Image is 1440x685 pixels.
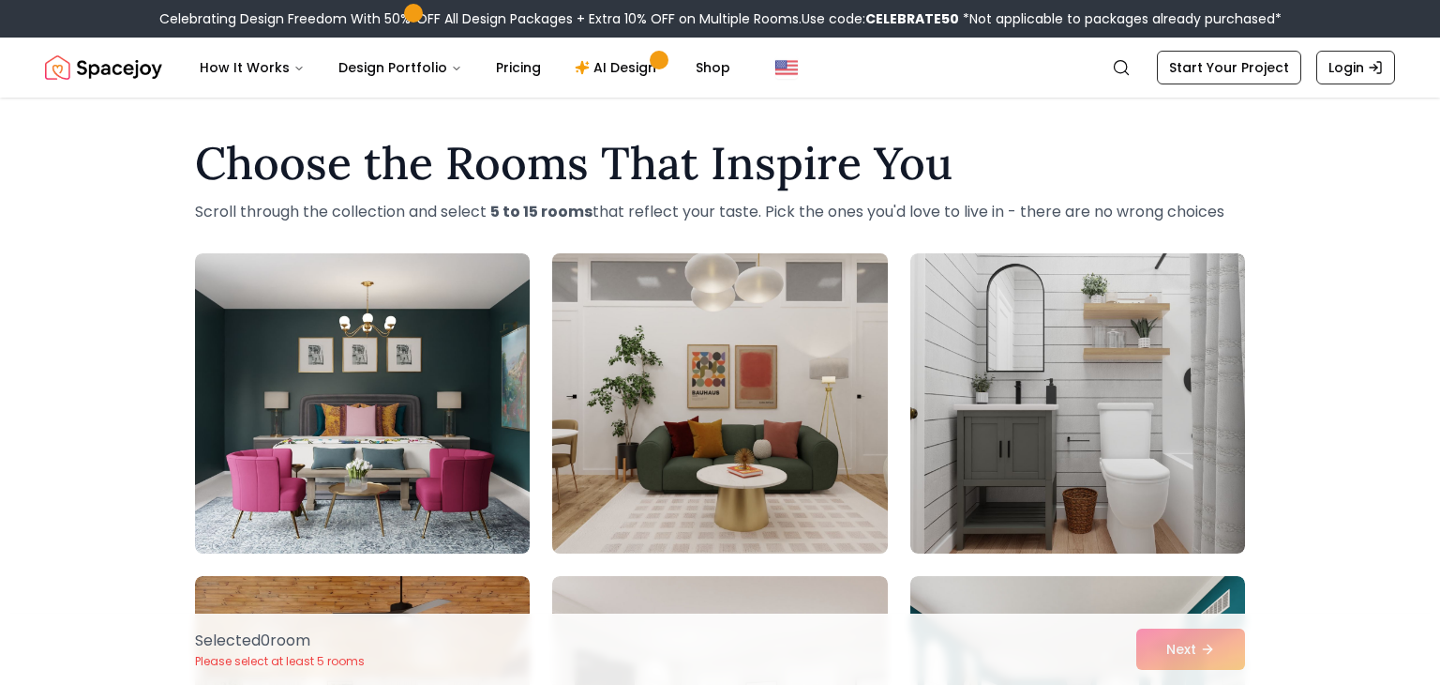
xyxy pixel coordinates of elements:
[802,9,959,28] span: Use code:
[544,246,895,561] img: Room room-2
[195,141,1245,186] h1: Choose the Rooms That Inspire You
[910,253,1245,554] img: Room room-3
[1316,51,1395,84] a: Login
[1157,51,1301,84] a: Start Your Project
[45,38,1395,98] nav: Global
[959,9,1282,28] span: *Not applicable to packages already purchased*
[560,49,677,86] a: AI Design
[195,253,530,554] img: Room room-1
[45,49,162,86] img: Spacejoy Logo
[195,201,1245,223] p: Scroll through the collection and select that reflect your taste. Pick the ones you'd love to liv...
[681,49,745,86] a: Shop
[159,9,1282,28] div: Celebrating Design Freedom With 50% OFF All Design Packages + Extra 10% OFF on Multiple Rooms.
[490,201,592,222] strong: 5 to 15 rooms
[185,49,745,86] nav: Main
[195,630,365,652] p: Selected 0 room
[185,49,320,86] button: How It Works
[323,49,477,86] button: Design Portfolio
[775,56,798,79] img: United States
[45,49,162,86] a: Spacejoy
[865,9,959,28] b: CELEBRATE50
[481,49,556,86] a: Pricing
[195,654,365,669] p: Please select at least 5 rooms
